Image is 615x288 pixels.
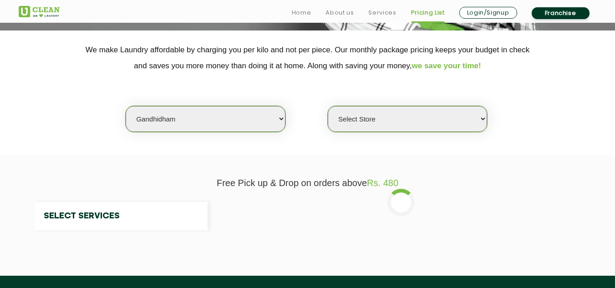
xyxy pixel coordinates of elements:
[367,178,398,188] span: Rs. 480
[325,7,354,18] a: About us
[459,7,517,19] a: Login/Signup
[412,61,481,70] span: we save your time!
[19,178,597,188] p: Free Pick up & Drop on orders above
[292,7,311,18] a: Home
[35,202,208,230] h4: Select Services
[411,7,445,18] a: Pricing List
[19,42,597,74] p: We make Laundry affordable by charging you per kilo and not per piece. Our monthly package pricin...
[532,7,590,19] a: Franchise
[19,6,60,17] img: UClean Laundry and Dry Cleaning
[368,7,396,18] a: Services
